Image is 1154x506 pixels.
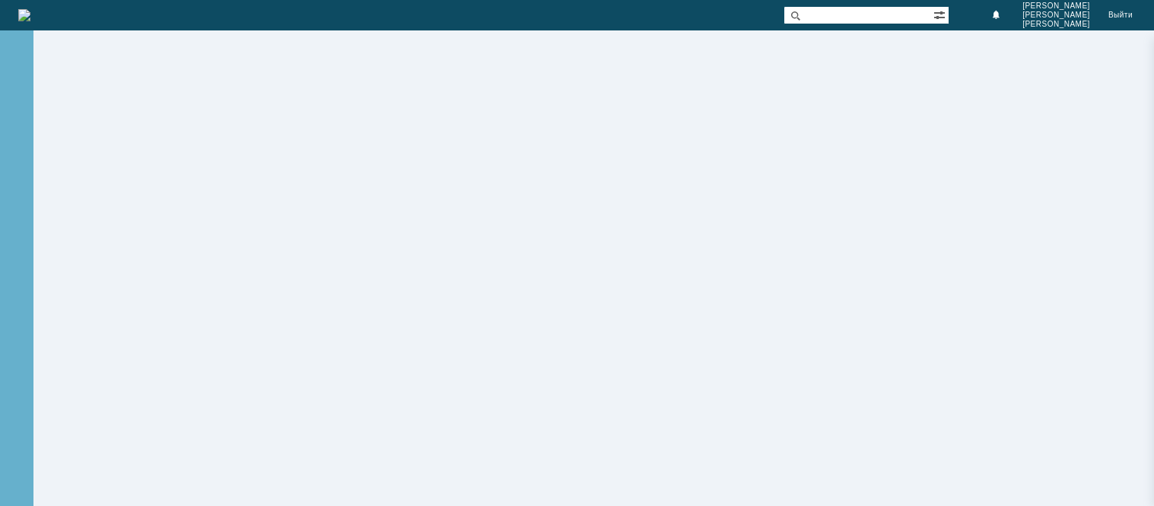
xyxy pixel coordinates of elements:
[1022,2,1090,11] span: [PERSON_NAME]
[933,7,949,21] span: Расширенный поиск
[18,9,30,21] img: logo
[18,9,30,21] a: Перейти на домашнюю страницу
[1022,11,1090,20] span: [PERSON_NAME]
[1022,20,1090,29] span: [PERSON_NAME]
